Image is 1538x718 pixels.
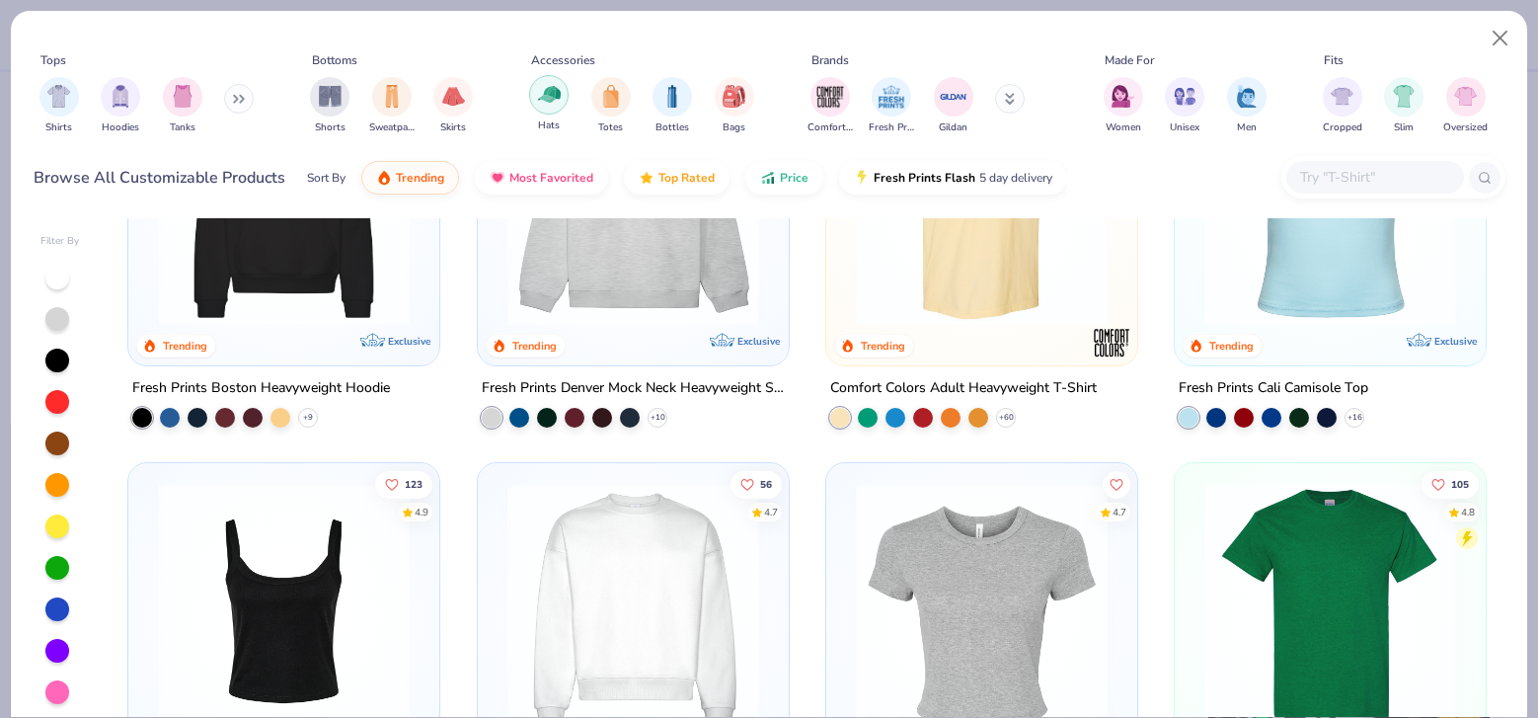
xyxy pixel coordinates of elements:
img: most_fav.gif [490,170,505,186]
div: filter for Cropped [1323,77,1362,135]
div: Fresh Prints Cali Camisole Top [1179,376,1368,401]
button: filter button [934,77,973,135]
div: filter for Skirts [433,77,473,135]
button: Fresh Prints Flash5 day delivery [839,161,1067,195]
div: Browse All Customizable Products [34,166,285,190]
div: 4.9 [415,506,428,520]
img: TopRated.gif [639,170,654,186]
span: Bags [723,120,745,135]
button: filter button [653,77,692,135]
span: Slim [1394,120,1414,135]
img: Slim Image [1393,85,1415,108]
button: filter button [1104,77,1143,135]
div: filter for Unisex [1165,77,1204,135]
button: Top Rated [624,161,730,195]
span: + 16 [1347,412,1362,424]
button: filter button [715,77,754,135]
div: filter for Shorts [310,77,349,135]
div: filter for Fresh Prints [869,77,914,135]
button: filter button [1384,77,1423,135]
img: Fresh Prints Image [877,82,906,112]
div: filter for Women [1104,77,1143,135]
div: filter for Shirts [39,77,79,135]
button: Trending [361,161,459,195]
div: Comfort Colors Adult Heavyweight T-Shirt [830,376,1097,401]
span: Trending [396,170,444,186]
span: Men [1237,120,1257,135]
button: filter button [1323,77,1362,135]
div: filter for Gildan [934,77,973,135]
span: Exclusive [1434,335,1477,348]
img: Tanks Image [172,85,193,108]
span: Gildan [939,120,967,135]
div: 4.7 [1113,506,1126,520]
span: Totes [598,120,623,135]
span: + 60 [998,412,1013,424]
span: Oversized [1443,120,1488,135]
span: Fresh Prints [869,120,914,135]
img: Comfort Colors logo [1092,323,1131,362]
img: 91acfc32-fd48-4d6b-bdad-a4c1a30ac3fc [148,74,420,326]
img: Bottles Image [661,85,683,108]
span: Top Rated [658,170,715,186]
div: Fits [1324,51,1344,69]
div: Accessories [531,51,595,69]
button: filter button [1227,77,1267,135]
img: Unisex Image [1174,85,1196,108]
span: Hoodies [102,120,139,135]
span: 5 day delivery [979,167,1052,190]
div: Filter By [40,234,80,249]
button: filter button [369,77,415,135]
span: Unisex [1170,120,1199,135]
span: Women [1106,120,1141,135]
button: Most Favorited [475,161,608,195]
img: a25d9891-da96-49f3-a35e-76288174bf3a [1194,74,1466,326]
div: Bottoms [312,51,357,69]
button: filter button [869,77,914,135]
img: Oversized Image [1454,85,1477,108]
img: a90f7c54-8796-4cb2-9d6e-4e9644cfe0fe [769,74,1040,326]
img: flash.gif [854,170,870,186]
span: Skirts [440,120,466,135]
div: filter for Slim [1384,77,1423,135]
div: filter for Totes [591,77,631,135]
span: 56 [759,480,771,490]
button: Like [1103,471,1130,499]
div: filter for Hoodies [101,77,140,135]
img: 029b8af0-80e6-406f-9fdc-fdf898547912 [846,74,1117,326]
div: 4.8 [1461,506,1475,520]
img: Comfort Colors Image [815,82,845,112]
button: filter button [433,77,473,135]
div: Tops [40,51,66,69]
button: filter button [39,77,79,135]
button: filter button [807,77,853,135]
img: f5d85501-0dbb-4ee4-b115-c08fa3845d83 [498,74,769,326]
span: + 10 [650,412,664,424]
span: Bottles [655,120,689,135]
div: filter for Oversized [1443,77,1488,135]
button: filter button [529,77,569,135]
div: 4.7 [763,506,777,520]
div: filter for Hats [529,75,569,133]
div: filter for Bottles [653,77,692,135]
div: Made For [1105,51,1154,69]
img: Shirts Image [47,85,70,108]
div: filter for Tanks [163,77,202,135]
span: Hats [538,119,560,133]
span: 123 [405,480,423,490]
div: Brands [811,51,849,69]
span: Shirts [45,120,72,135]
img: Totes Image [600,85,622,108]
span: Price [780,170,808,186]
img: Women Image [1112,85,1134,108]
img: Cropped Image [1331,85,1353,108]
span: Exclusive [737,335,780,348]
span: Comfort Colors [807,120,853,135]
button: Price [745,161,823,195]
button: filter button [591,77,631,135]
button: filter button [1443,77,1488,135]
img: Gildan Image [939,82,968,112]
button: filter button [163,77,202,135]
div: Fresh Prints Boston Heavyweight Hoodie [132,376,390,401]
button: Like [1422,471,1479,499]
